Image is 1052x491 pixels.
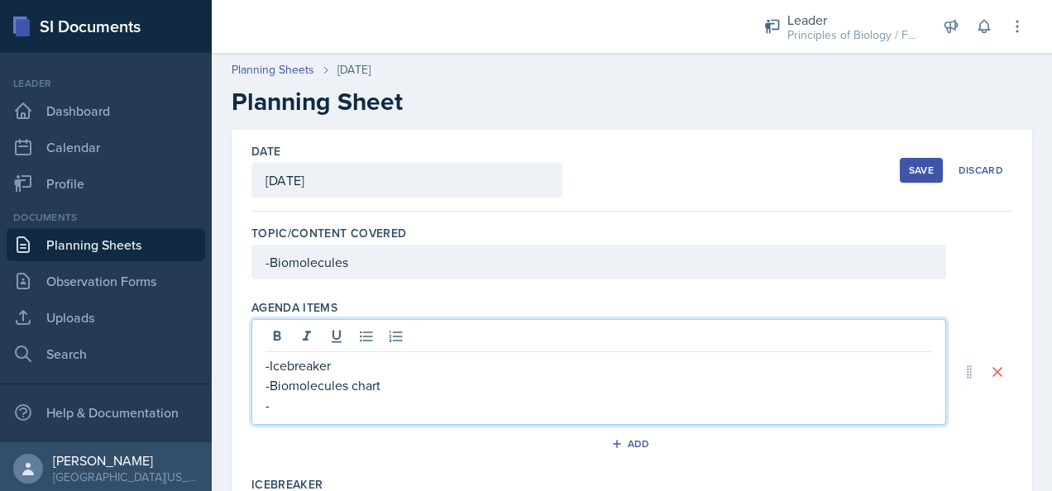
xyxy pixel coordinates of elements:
a: Calendar [7,131,205,164]
button: Discard [949,158,1012,183]
button: Save [900,158,943,183]
div: [PERSON_NAME] [53,452,198,469]
div: Discard [959,164,1003,177]
a: Planning Sheets [232,61,314,79]
div: [GEOGRAPHIC_DATA][US_STATE] [53,469,198,485]
div: Principles of Biology / Fall 2025 [787,26,920,44]
p: -Biomolecules [265,252,932,272]
a: Profile [7,167,205,200]
h2: Planning Sheet [232,87,1032,117]
a: Search [7,337,205,370]
a: Observation Forms [7,265,205,298]
label: Date [251,143,280,160]
div: [DATE] [337,61,371,79]
div: Documents [7,210,205,225]
a: Dashboard [7,94,205,127]
div: Leader [7,76,205,91]
div: Help & Documentation [7,396,205,429]
div: Leader [787,10,920,30]
label: Topic/Content Covered [251,225,406,241]
a: Planning Sheets [7,228,205,261]
div: Add [614,437,650,450]
a: Uploads [7,301,205,334]
div: Save [909,164,934,177]
label: Agenda items [251,299,337,316]
p: -Biomolecules chart [265,375,932,395]
p: - [265,395,932,415]
button: Add [605,431,659,456]
p: -Icebreaker [265,355,932,375]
